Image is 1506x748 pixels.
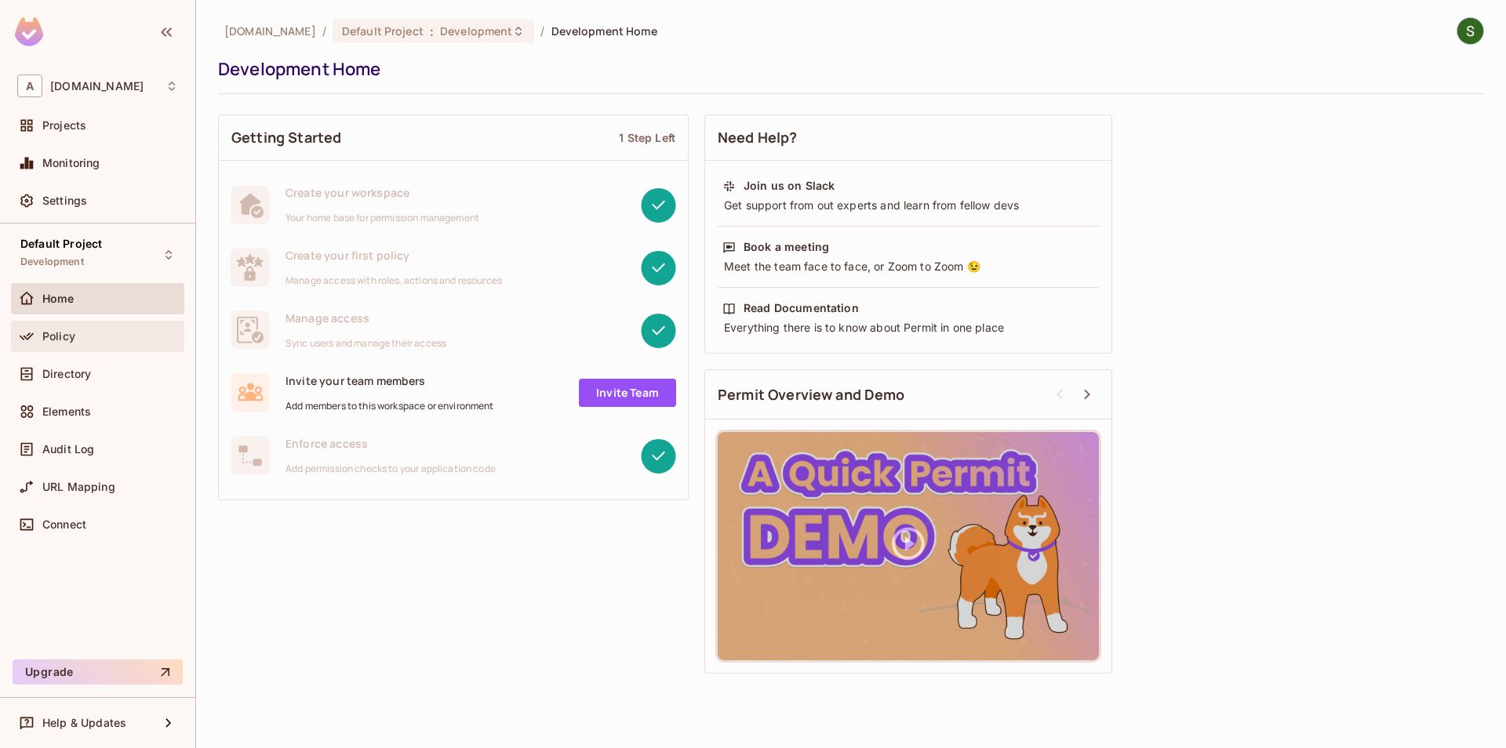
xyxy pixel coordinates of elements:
div: Get support from out experts and learn from fellow devs [722,198,1094,213]
span: Default Project [20,238,102,250]
span: Projects [42,119,86,132]
img: Shakti Seniyar [1457,18,1483,44]
span: Audit Log [42,443,94,456]
span: A [17,74,42,97]
span: Development Home [551,24,657,38]
span: Workspace: allerin.com [50,80,144,93]
li: / [322,24,326,38]
span: Create your workspace [286,185,479,200]
span: Your home base for permission management [286,212,479,224]
span: Add members to this workspace or environment [286,400,494,412]
span: URL Mapping [42,481,115,493]
span: Sync users and manage their access [286,337,446,350]
div: Join us on Slack [744,178,835,194]
a: Invite Team [579,379,676,407]
span: Home [42,292,75,305]
div: Everything there is to know about Permit in one place [722,320,1094,336]
span: Directory [42,368,91,380]
span: Manage access [286,310,446,325]
span: Help & Updates [42,717,126,729]
span: Development [20,256,84,268]
button: Upgrade [13,659,183,684]
span: : [429,25,435,38]
span: Create your first policy [286,248,502,263]
span: Manage access with roles, actions and resources [286,274,502,287]
span: the active workspace [224,24,316,38]
span: Need Help? [718,128,798,147]
span: Invite your team members [286,373,494,388]
span: Monitoring [42,157,100,169]
div: Development Home [218,57,1476,81]
span: Add permission checks to your application code [286,463,496,475]
div: 1 Step Left [619,130,675,145]
span: Permit Overview and Demo [718,385,905,405]
span: Enforce access [286,436,496,451]
span: Getting Started [231,128,341,147]
li: / [540,24,544,38]
img: SReyMgAAAABJRU5ErkJggg== [15,17,43,46]
div: Meet the team face to face, or Zoom to Zoom 😉 [722,259,1094,274]
span: Development [440,24,512,38]
div: Book a meeting [744,239,829,255]
span: Settings [42,194,87,207]
span: Policy [42,330,75,343]
div: Read Documentation [744,300,859,316]
span: Connect [42,518,86,531]
span: Default Project [342,24,424,38]
span: Elements [42,405,91,418]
